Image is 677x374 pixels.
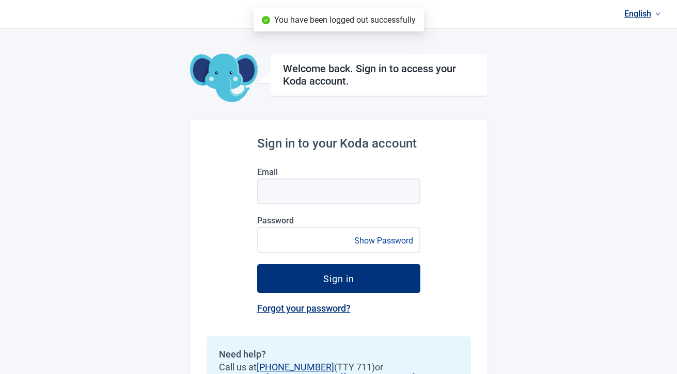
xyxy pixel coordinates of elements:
[285,6,391,23] img: Koda Health
[219,349,459,360] h2: Need help?
[219,362,459,372] span: Call us at (TTY 711) or
[351,234,416,248] button: Show Password
[620,5,665,22] a: Current language: English
[262,16,270,24] span: check-circle
[257,216,420,225] label: Password
[257,362,334,372] a: [PHONE_NUMBER]
[257,167,420,177] label: Email
[274,15,416,25] span: You have been logged out successfully
[257,136,420,151] h2: Sign in to your Koda account
[655,11,660,17] span: down
[283,62,475,87] h1: Welcome back. Sign in to access your Koda account.
[323,273,354,284] div: Sign in
[190,54,258,103] img: Koda Elephant
[257,303,351,314] a: Forgot your password?
[257,264,420,293] button: Sign in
